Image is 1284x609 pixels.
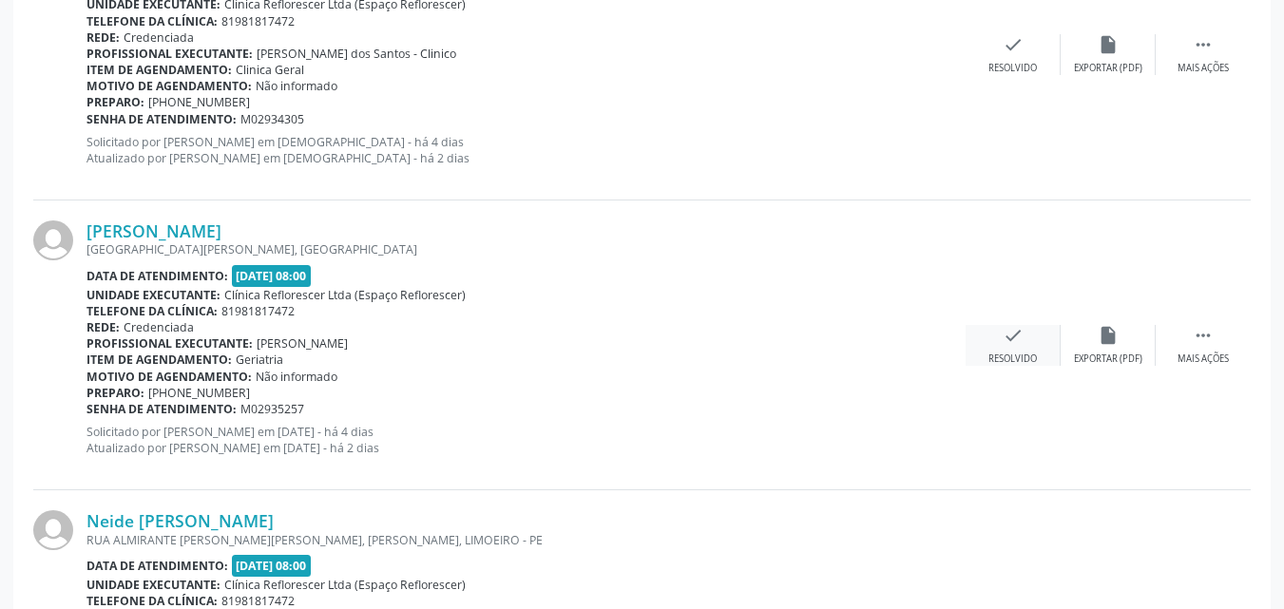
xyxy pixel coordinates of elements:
[86,369,252,385] b: Motivo de agendamento:
[86,303,218,319] b: Telefone da clínica:
[1003,325,1024,346] i: check
[86,46,253,62] b: Profissional executante:
[236,62,304,78] span: Clinica Geral
[1098,325,1119,346] i: insert_drive_file
[221,13,295,29] span: 81981817472
[124,29,194,46] span: Credenciada
[1003,34,1024,55] i: check
[86,593,218,609] b: Telefone da clínica:
[86,111,237,127] b: Senha de atendimento:
[86,268,228,284] b: Data de atendimento:
[256,78,337,94] span: Não informado
[86,577,220,593] b: Unidade executante:
[86,558,228,574] b: Data de atendimento:
[86,401,237,417] b: Senha de atendimento:
[86,134,966,166] p: Solicitado por [PERSON_NAME] em [DEMOGRAPHIC_DATA] - há 4 dias Atualizado por [PERSON_NAME] em [D...
[256,369,337,385] span: Não informado
[257,335,348,352] span: [PERSON_NAME]
[86,319,120,335] b: Rede:
[221,593,295,609] span: 81981817472
[988,352,1037,366] div: Resolvido
[86,13,218,29] b: Telefone da clínica:
[257,46,456,62] span: [PERSON_NAME] dos Santos - Clinico
[148,94,250,110] span: [PHONE_NUMBER]
[86,78,252,94] b: Motivo de agendamento:
[86,287,220,303] b: Unidade executante:
[1178,62,1229,75] div: Mais ações
[988,62,1037,75] div: Resolvido
[224,287,466,303] span: Clínica Reflorescer Ltda (Espaço Reflorescer)
[86,62,232,78] b: Item de agendamento:
[1098,34,1119,55] i: insert_drive_file
[1074,352,1142,366] div: Exportar (PDF)
[224,577,466,593] span: Clínica Reflorescer Ltda (Espaço Reflorescer)
[1178,352,1229,366] div: Mais ações
[1193,325,1214,346] i: 
[86,220,221,241] a: [PERSON_NAME]
[1074,62,1142,75] div: Exportar (PDF)
[86,29,120,46] b: Rede:
[86,335,253,352] b: Profissional executante:
[86,532,966,548] div: RUA ALMIRANTE [PERSON_NAME][PERSON_NAME], [PERSON_NAME], LIMOEIRO - PE
[86,385,144,401] b: Preparo:
[33,220,73,260] img: img
[86,510,274,531] a: Neide [PERSON_NAME]
[86,241,966,257] div: [GEOGRAPHIC_DATA][PERSON_NAME], [GEOGRAPHIC_DATA]
[86,352,232,368] b: Item de agendamento:
[232,265,312,287] span: [DATE] 08:00
[124,319,194,335] span: Credenciada
[86,94,144,110] b: Preparo:
[86,424,966,456] p: Solicitado por [PERSON_NAME] em [DATE] - há 4 dias Atualizado por [PERSON_NAME] em [DATE] - há 2 ...
[1193,34,1214,55] i: 
[221,303,295,319] span: 81981817472
[33,510,73,550] img: img
[236,352,283,368] span: Geriatria
[240,111,304,127] span: M02934305
[240,401,304,417] span: M02935257
[232,555,312,577] span: [DATE] 08:00
[148,385,250,401] span: [PHONE_NUMBER]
